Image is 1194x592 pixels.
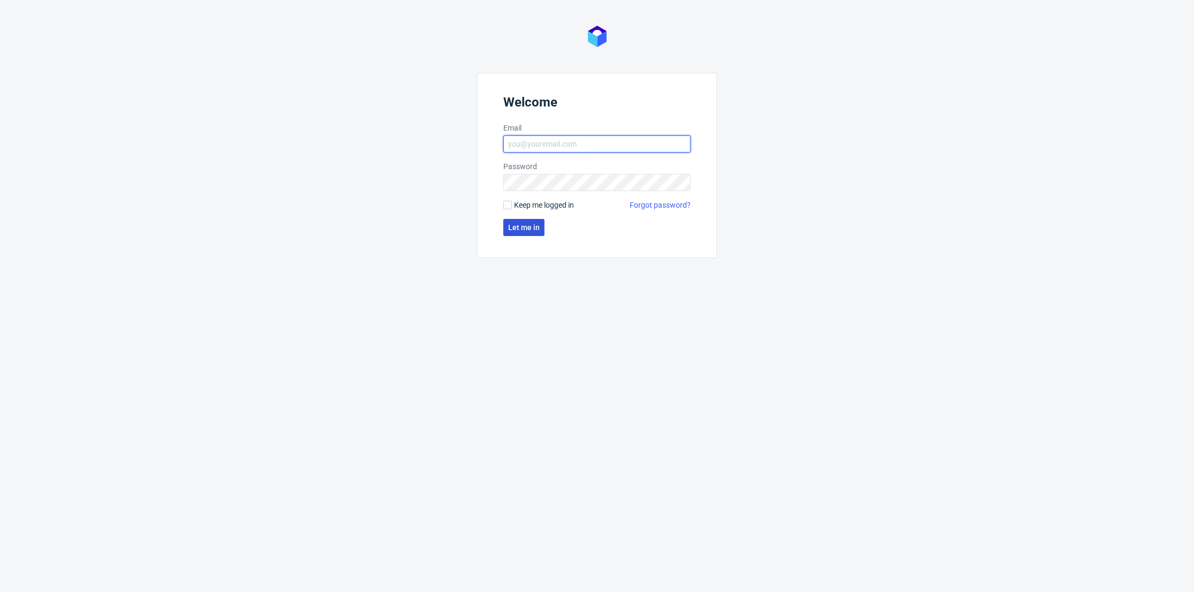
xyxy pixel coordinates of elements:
[503,135,691,153] input: you@youremail.com
[514,200,574,210] span: Keep me logged in
[508,224,540,231] span: Let me in
[630,200,691,210] a: Forgot password?
[503,161,691,172] label: Password
[503,123,691,133] label: Email
[503,219,545,236] button: Let me in
[503,95,691,114] header: Welcome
